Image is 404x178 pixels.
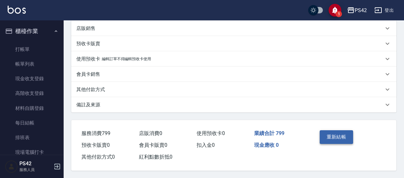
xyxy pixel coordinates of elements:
p: 使用預收卡 [76,56,100,62]
a: 排班表 [3,130,61,145]
a: 材料自購登錄 [3,101,61,116]
div: 備註及來源 [71,97,396,112]
span: 服務消費 799 [81,130,110,136]
div: 使用預收卡編輯訂單不得編輯預收卡使用 [71,51,396,67]
p: 服務人員 [19,167,52,173]
span: 店販消費 0 [139,130,162,136]
p: 店販銷售 [76,25,95,32]
p: 其他付款方式 [76,86,105,93]
h5: PS42 [19,160,52,167]
span: 其他付款方式 0 [81,154,115,160]
span: 業績合計 799 [254,130,284,136]
span: 1 [336,11,342,17]
p: 會員卡銷售 [76,71,100,78]
div: PS42 [355,6,367,14]
p: 編輯訂單不得編輯預收卡使用 [102,56,151,62]
span: 現金應收 0 [254,142,279,148]
a: 現金收支登錄 [3,71,61,86]
span: 會員卡販賣 0 [139,142,167,148]
a: 打帳單 [3,42,61,57]
img: Logo [8,6,26,14]
a: 高階收支登錄 [3,86,61,101]
span: 預收卡販賣 0 [81,142,110,148]
a: 帳單列表 [3,57,61,71]
a: 每日結帳 [3,116,61,130]
button: 重新結帳 [320,130,353,144]
span: 扣入金 0 [197,142,215,148]
a: 現場電腦打卡 [3,145,61,160]
span: 紅利點數折抵 0 [139,154,172,160]
p: 預收卡販賣 [76,40,100,47]
div: 會員卡銷售 [71,67,396,82]
button: 櫃檯作業 [3,23,61,39]
div: 預收卡販賣 [71,36,396,51]
button: 登出 [372,4,396,16]
div: 其他付款方式 [71,82,396,97]
button: PS42 [345,4,369,17]
button: save [329,4,341,17]
img: Person [5,160,18,173]
p: 備註及來源 [76,102,100,108]
div: 店販銷售 [71,21,396,36]
span: 使用預收卡 0 [197,130,225,136]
